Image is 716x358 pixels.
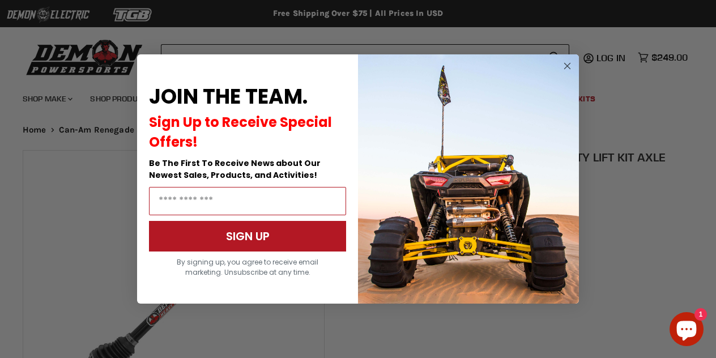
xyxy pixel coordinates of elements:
span: Sign Up to Receive Special Offers! [149,113,332,151]
input: Email Address [149,187,346,215]
inbox-online-store-chat: Shopify online store chat [666,312,707,349]
button: SIGN UP [149,221,346,252]
span: JOIN THE TEAM. [149,82,308,111]
button: Close dialog [560,59,574,73]
span: By signing up, you agree to receive email marketing. Unsubscribe at any time. [177,257,318,277]
img: a9095488-b6e7-41ba-879d-588abfab540b.jpeg [358,54,579,304]
span: Be The First To Receive News about Our Newest Sales, Products, and Activities! [149,157,321,181]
